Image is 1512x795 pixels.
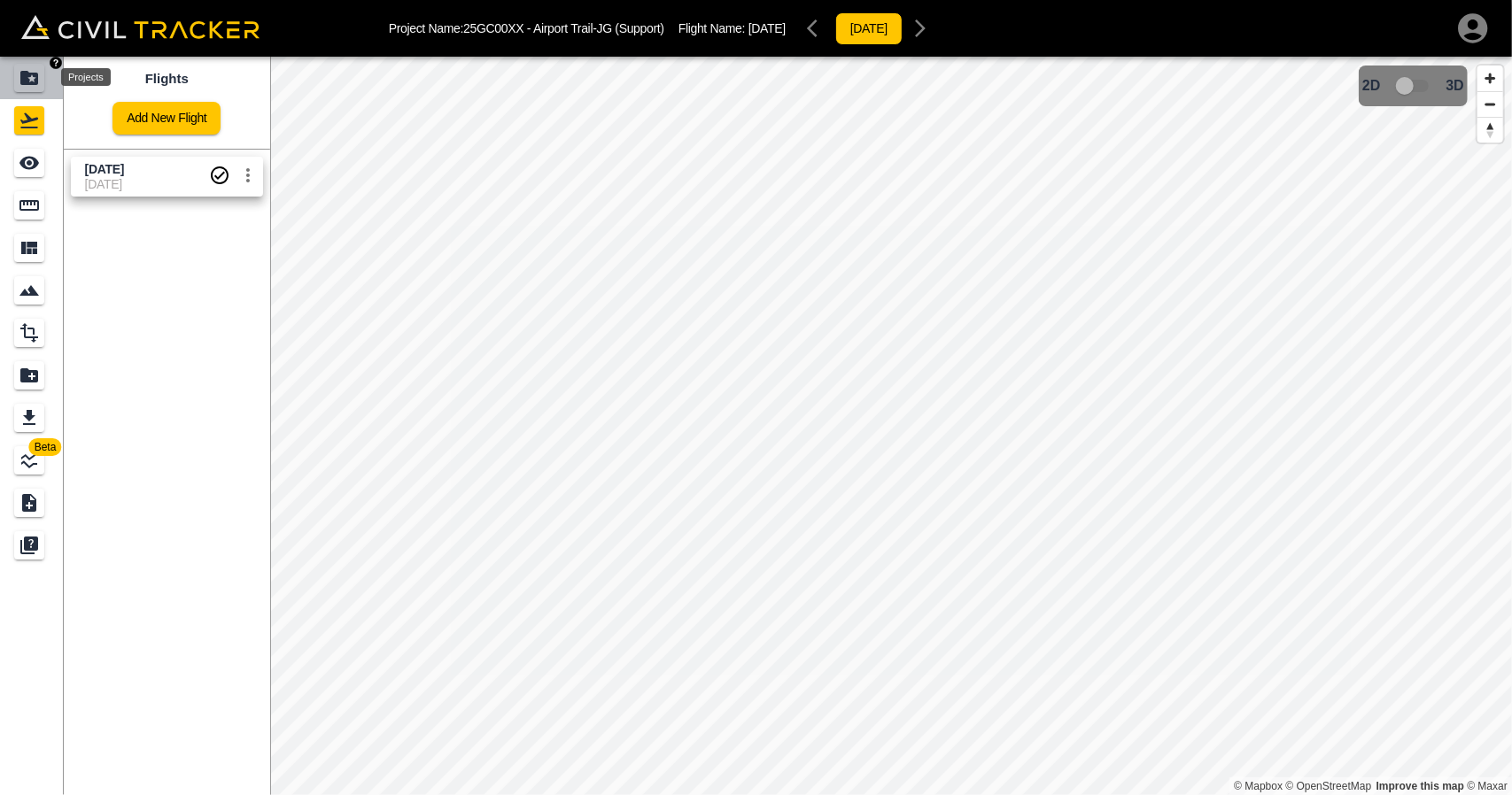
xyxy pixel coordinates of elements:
a: Mapbox [1234,780,1283,792]
span: 3D [1446,78,1464,94]
a: Maxar [1467,780,1508,792]
span: 3D model not uploaded yet [1388,69,1439,103]
a: OpenStreetMap [1286,780,1372,792]
div: Projects [61,68,111,86]
span: [DATE] [748,21,786,35]
button: Zoom in [1477,66,1503,91]
span: 2D [1362,78,1380,94]
button: Zoom out [1477,91,1503,117]
canvas: Map [270,57,1512,795]
button: [DATE] [835,12,903,45]
img: Civil Tracker [21,15,260,40]
button: Reset bearing to north [1477,117,1503,143]
a: Map feedback [1376,780,1464,792]
p: Flight Name: [678,21,786,35]
p: Project Name: 25GC00XX - Airport Trail-JG (Support) [389,21,664,35]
